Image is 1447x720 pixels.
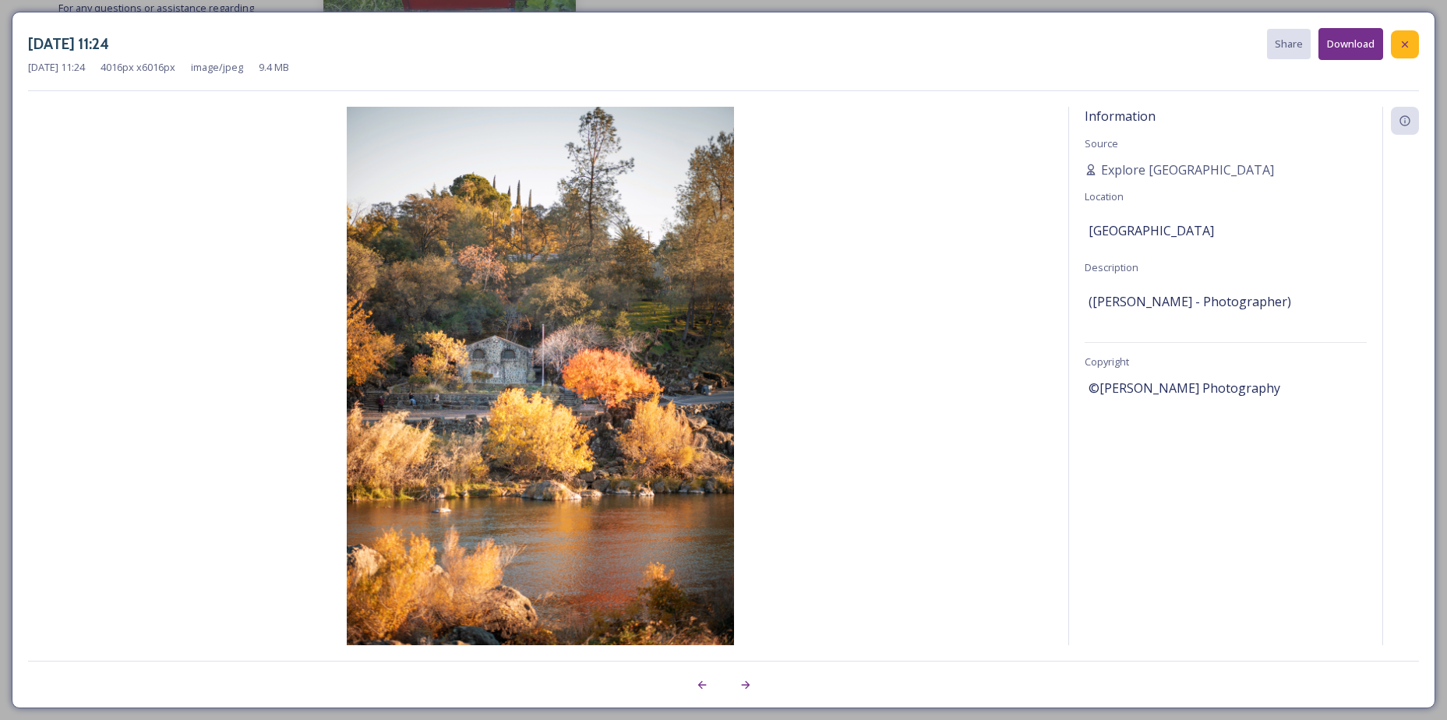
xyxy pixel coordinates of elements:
span: [GEOGRAPHIC_DATA] [1089,221,1214,240]
span: Description [1085,260,1138,274]
img: 202201115_Water%2BBridge_014-Explore%2520Butte%2520County.jpg [28,107,1053,686]
span: Explore [GEOGRAPHIC_DATA] [1101,161,1274,179]
span: Copyright [1085,355,1129,369]
span: ©[PERSON_NAME] Photography [1089,379,1280,397]
h3: [DATE] 11:24 [28,33,109,55]
button: Download [1318,28,1383,60]
span: Location [1085,189,1124,203]
span: [DATE] 11:24 [28,60,85,75]
span: Source [1085,136,1118,150]
span: 4016 px x 6016 px [101,60,175,75]
span: image/jpeg [191,60,243,75]
span: Information [1085,108,1156,125]
button: Share [1267,29,1311,59]
span: ([PERSON_NAME] - Photographer) [1089,292,1291,311]
span: 9.4 MB [259,60,289,75]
